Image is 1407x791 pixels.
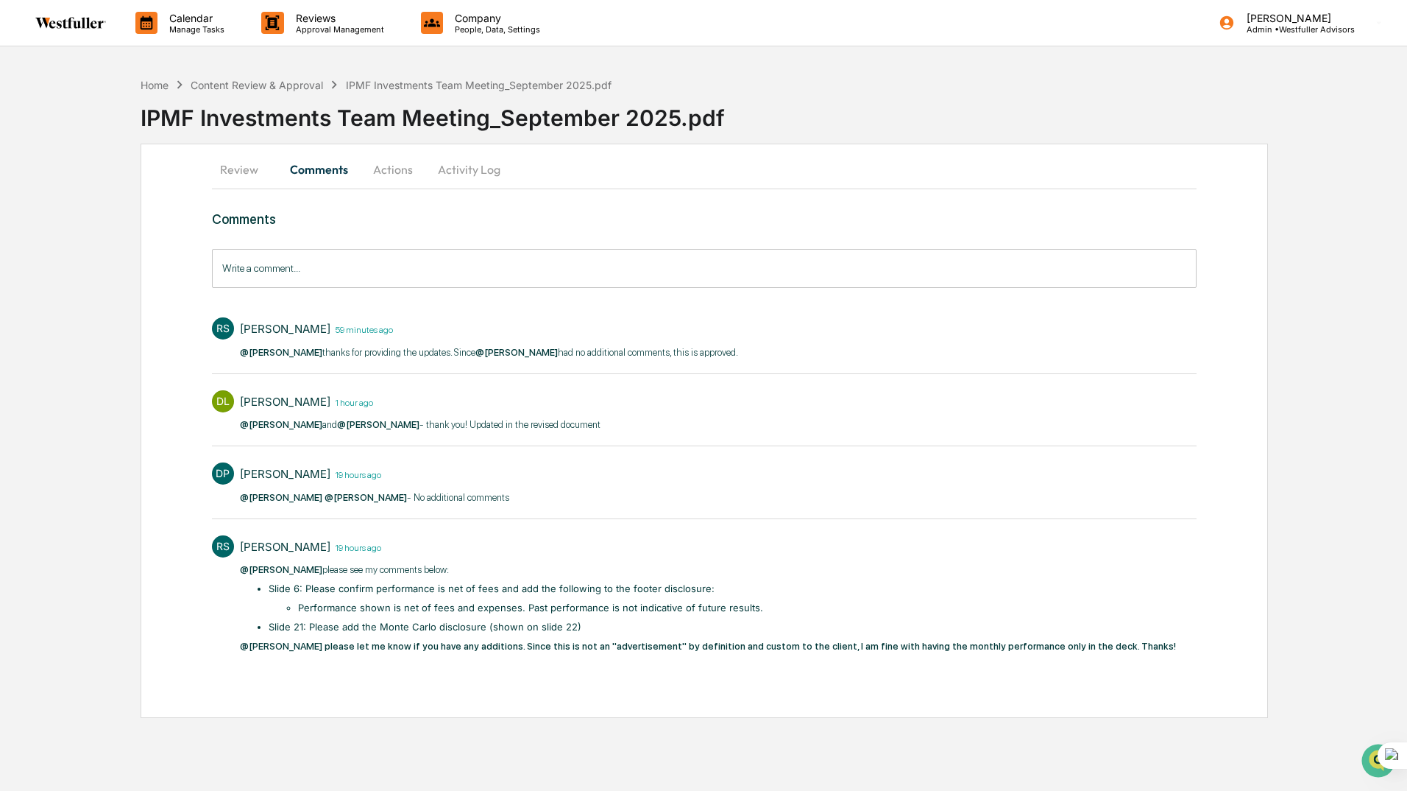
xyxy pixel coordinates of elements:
[212,211,1197,227] h3: Comments
[191,79,323,91] div: Content Review & Approval
[1235,12,1355,24] p: [PERSON_NAME]
[15,31,268,55] p: How can we help?
[9,180,101,206] a: 🖐️Preclearance
[15,187,26,199] div: 🖐️
[141,79,169,91] div: Home
[443,12,547,24] p: Company
[330,395,373,408] time: Wednesday, September 17, 2025 at 8:25:16 AM PDT
[240,492,322,503] span: @[PERSON_NAME]
[240,347,322,358] span: @[PERSON_NAME]
[157,24,232,35] p: Manage Tasks
[121,186,182,200] span: Attestations
[330,468,381,480] time: Tuesday, September 16, 2025 at 2:58:33 PM PDT
[240,467,330,481] div: [PERSON_NAME]
[475,347,558,358] span: @[PERSON_NAME]
[1360,742,1400,782] iframe: Open customer support
[35,17,106,29] img: logo
[146,250,178,261] span: Pylon
[240,563,1176,577] p: please see my comments below:
[101,180,188,206] a: 🗄️Attestations
[212,152,1197,187] div: secondary tabs example
[50,127,186,139] div: We're available if you need us!
[330,323,393,335] time: Wednesday, September 17, 2025 at 8:54:34 AM PDT
[346,79,612,91] div: IPMF Investments Team Meeting_September 2025.pdf
[29,214,93,228] span: Data Lookup
[29,186,95,200] span: Preclearance
[269,582,1176,616] li: Slide 6: Please confirm performance is net of fees and add the following to the footer disclosure:
[240,564,322,575] span: @[PERSON_NAME]
[240,322,330,336] div: [PERSON_NAME]
[240,345,738,360] p: thanks for providing the updates. Since had no additional comments, this is approved.​
[298,601,1176,616] li: Performance shown is net of fees and expenses. Past performance is not indicative of future results.
[104,249,178,261] a: Powered byPylon
[240,418,600,432] p: and - thank you! Updated in the revised document​
[443,24,547,35] p: People, Data, Settings
[330,541,381,553] time: Tuesday, September 16, 2025 at 2:50:02 PM PDT
[278,152,360,187] button: Comments
[141,93,1407,131] div: IPMF Investments Team Meeting_September 2025.pdf
[250,117,268,135] button: Start new chat
[240,395,330,409] div: [PERSON_NAME]
[107,187,118,199] div: 🗄️
[360,152,426,187] button: Actions
[212,317,234,340] div: RS
[9,208,99,234] a: 🔎Data Lookup
[50,113,241,127] div: Start new chat
[15,215,26,227] div: 🔎
[212,152,278,187] button: Review
[240,540,330,554] div: [PERSON_NAME]
[284,24,391,35] p: Approval Management
[240,641,1176,652] span: @[PERSON_NAME] please let me know if you have any additions. Since this is not an "advertisement"...
[240,491,509,505] p: - No additional comments​
[325,492,407,503] span: @[PERSON_NAME]
[212,535,234,558] div: RS
[157,12,232,24] p: Calendar
[212,390,234,412] div: DL
[212,463,234,485] div: DP
[240,419,322,430] span: @[PERSON_NAME]
[426,152,512,187] button: Activity Log
[1235,24,1355,35] p: Admin • Westfuller Advisors
[284,12,391,24] p: Reviews
[269,620,1176,635] li: Slide 21​: Please add the Monte Carlo disclosure (shown on slide 22)
[15,113,41,139] img: 1746055101610-c473b297-6a78-478c-a979-82029cc54cd1
[337,419,419,430] span: @[PERSON_NAME]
